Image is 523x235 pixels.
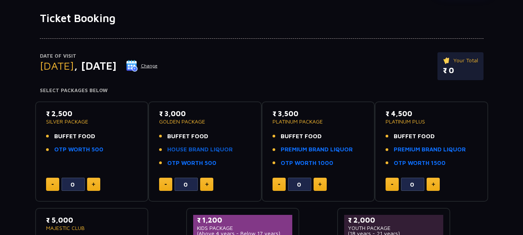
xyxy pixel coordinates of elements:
[394,159,446,168] a: OTP WORTH 1500
[54,145,103,154] a: OTP WORTH 500
[205,182,209,186] img: plus
[281,132,322,141] span: BUFFET FOOD
[318,182,322,186] img: plus
[74,59,117,72] span: , [DATE]
[394,145,466,154] a: PREMIUM BRAND LIQUOR
[46,119,138,124] p: SILVER PACKAGE
[348,225,440,231] p: YOUTH PACKAGE
[167,145,233,154] a: HOUSE BRAND LIQUOR
[159,119,251,124] p: GOLDEN PACKAGE
[197,215,289,225] p: ₹ 1,200
[159,108,251,119] p: ₹ 3,000
[126,60,158,72] button: Change
[92,182,95,186] img: plus
[273,108,364,119] p: ₹ 3,500
[432,182,435,186] img: plus
[443,65,478,76] p: ₹ 0
[46,225,138,231] p: MAJESTIC CLUB
[273,119,364,124] p: PLATINUM PACKAGE
[391,184,393,185] img: minus
[51,184,54,185] img: minus
[54,132,95,141] span: BUFFET FOOD
[278,184,280,185] img: minus
[40,59,74,72] span: [DATE]
[386,108,477,119] p: ₹ 4,500
[348,215,440,225] p: ₹ 2,000
[40,52,158,60] p: Date of Visit
[443,56,451,65] img: ticket
[167,132,208,141] span: BUFFET FOOD
[165,184,167,185] img: minus
[394,132,435,141] span: BUFFET FOOD
[443,56,478,65] p: Your Total
[40,87,484,94] h4: Select Packages Below
[281,159,333,168] a: OTP WORTH 1000
[281,145,353,154] a: PREMIUM BRAND LIQUOR
[40,12,484,25] h1: Ticket Booking
[46,215,138,225] p: ₹ 5,000
[386,119,477,124] p: PLATINUM PLUS
[197,225,289,231] p: KIDS PACKAGE
[46,108,138,119] p: ₹ 2,500
[167,159,216,168] a: OTP WORTH 500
